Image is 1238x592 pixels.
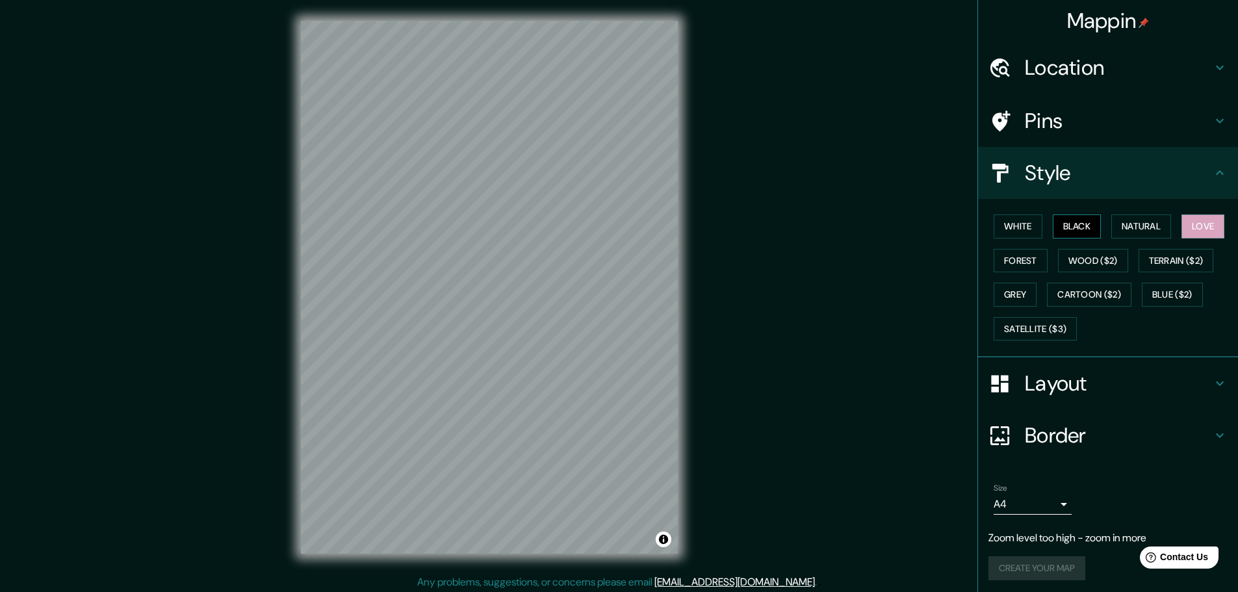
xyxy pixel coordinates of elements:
h4: Style [1025,160,1212,186]
div: . [819,574,821,590]
h4: Mappin [1067,8,1150,34]
button: Natural [1111,214,1171,238]
h4: Pins [1025,108,1212,134]
div: Layout [978,357,1238,409]
div: Pins [978,95,1238,147]
div: . [817,574,819,590]
label: Size [994,483,1007,494]
button: Toggle attribution [656,532,671,547]
div: Location [978,42,1238,94]
p: Any problems, suggestions, or concerns please email . [417,574,817,590]
h4: Location [1025,55,1212,81]
button: White [994,214,1042,238]
img: pin-icon.png [1139,18,1149,28]
button: Black [1053,214,1102,238]
button: Terrain ($2) [1139,249,1214,273]
iframe: Help widget launcher [1122,541,1224,578]
button: Forest [994,249,1048,273]
button: Wood ($2) [1058,249,1128,273]
button: Satellite ($3) [994,317,1077,341]
button: Blue ($2) [1142,283,1203,307]
h4: Border [1025,422,1212,448]
button: Love [1181,214,1224,238]
button: Grey [994,283,1037,307]
div: Border [978,409,1238,461]
canvas: Map [301,21,678,554]
h4: Layout [1025,370,1212,396]
button: Cartoon ($2) [1047,283,1131,307]
a: [EMAIL_ADDRESS][DOMAIN_NAME] [654,575,815,589]
div: A4 [994,494,1072,515]
p: Zoom level too high - zoom in more [988,530,1228,546]
div: Style [978,147,1238,199]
